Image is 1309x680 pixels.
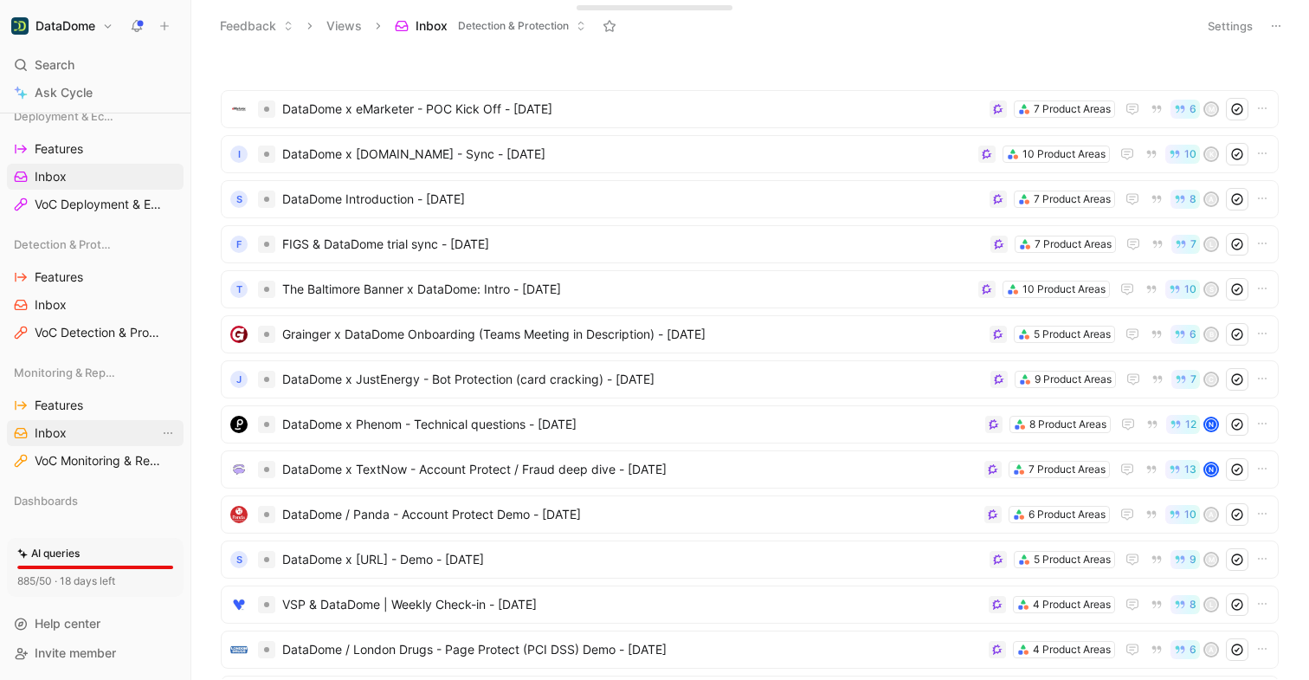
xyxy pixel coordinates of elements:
button: 13 [1165,460,1200,479]
a: FFIGS & DataDome trial sync - [DATE]7 Product Areas7L [221,225,1279,263]
a: Inbox [7,292,184,318]
button: 8 [1170,595,1200,614]
a: logoDataDome / London Drugs - Page Protect (PCI DSS) Demo - [DATE]4 Product Areas6A [221,631,1279,669]
div: 5 Product Areas [1034,551,1111,568]
div: Monitoring & Reporting [7,359,184,385]
div: M [1205,103,1217,115]
span: DataDome x [DOMAIN_NAME] - Sync - [DATE] [282,144,971,165]
button: 6 [1170,640,1200,659]
div: Dashboards [7,488,184,519]
button: View actions [159,424,177,442]
a: Ask Cycle [7,80,184,106]
div: 7 Product Areas [1028,461,1106,478]
button: 9 [1170,550,1200,569]
span: 10 [1184,284,1196,295]
img: logo [230,641,248,658]
button: Views [319,13,370,39]
span: 7 [1190,374,1196,385]
div: Monitoring & ReportingFeaturesInboxView actionsVoC Monitoring & Reporting [7,359,184,474]
span: Inbox [35,168,67,185]
button: 10 [1165,145,1200,164]
span: Monitoring & Reporting [14,364,117,381]
div: S [230,551,248,568]
span: Dashboards [14,492,78,509]
a: SDataDome Introduction - [DATE]7 Product Areas8A [221,180,1279,218]
div: AI queries [17,545,80,562]
a: VoC Monitoring & Reporting [7,448,184,474]
span: Ask Cycle [35,82,93,103]
div: L [1205,238,1217,250]
span: DataDome / Panda - Account Protect Demo - [DATE] [282,504,977,525]
a: VoC Deployment & Ecosystem [7,191,184,217]
a: logoVSP & DataDome | Weekly Check-in - [DATE]4 Product Areas8L [221,586,1279,624]
span: 12 [1185,419,1196,430]
span: 9 [1190,554,1196,565]
span: Detection & Protection [14,236,117,253]
span: 13 [1184,464,1196,475]
span: 8 [1190,599,1196,610]
span: DataDome x Phenom - Technical questions - [DATE] [282,414,978,435]
span: 10 [1184,149,1196,159]
span: VoC Deployment & Ecosystem [35,196,164,213]
img: logo [230,416,248,433]
div: A [1205,508,1217,521]
span: VoC Monitoring & Reporting [35,452,163,470]
img: logo [230,100,248,118]
div: M [1205,554,1217,566]
button: InboxDetection & Protection [387,13,594,39]
a: Features [7,392,184,418]
span: FIGS & DataDome trial sync - [DATE] [282,234,983,255]
span: DataDome / London Drugs - Page Protect (PCI DSS) Demo - [DATE] [282,639,982,660]
a: logoDataDome x TextNow - Account Protect / Fraud deep dive - [DATE]7 Product Areas13N [221,450,1279,489]
a: InboxView actions [7,420,184,446]
div: Detection & ProtectionFeaturesInboxVoC Detection & Protection [7,231,184,346]
span: 10 [1184,509,1196,520]
span: DataDome x JustEnergy - Bot Protection (card cracking) - [DATE] [282,369,983,390]
a: TThe Baltimore Banner x DataDome: Intro - [DATE]10 Product Areas10S [221,270,1279,308]
span: 8 [1190,194,1196,204]
span: Search [35,55,74,75]
button: Feedback [212,13,301,39]
span: Deployment & Ecosystem [14,107,119,125]
a: logoDataDome / Panda - Account Protect Demo - [DATE]6 Product Areas10A [221,495,1279,534]
span: Inbox [35,424,67,442]
span: 7 [1190,239,1196,249]
div: Detection & Protection [7,231,184,257]
div: 4 Product Areas [1033,596,1111,613]
span: Help center [35,616,100,631]
span: DataDome Introduction - [DATE] [282,189,983,210]
a: VoC Detection & Protection [7,320,184,346]
img: logo [230,506,248,523]
div: Deployment & EcosystemFeaturesInboxVoC Deployment & Ecosystem [7,103,184,217]
span: Grainger x DataDome Onboarding (Teams Meeting in Description) - [DATE] [282,324,983,345]
div: N [1205,463,1217,476]
a: logoDataDome x Phenom - Technical questions - [DATE]8 Product Areas12N [221,405,1279,444]
span: The Baltimore Banner x DataDome: Intro - [DATE] [282,279,971,300]
div: 7 Product Areas [1034,100,1111,118]
div: Search [7,52,184,78]
span: 6 [1190,644,1196,655]
a: logoDataDome x eMarketer - POC Kick Off - [DATE]7 Product Areas6M [221,90,1279,128]
div: 885/50 · 18 days left [17,573,115,590]
div: 9 Product Areas [1035,371,1112,388]
h1: DataDome [35,18,95,34]
img: logo [230,596,248,613]
div: Dashboards [7,488,184,514]
div: N [1205,418,1217,431]
button: 12 [1166,415,1200,434]
span: Inbox [35,296,67,314]
span: 6 [1190,329,1196,340]
div: I [230,146,248,163]
div: 7 Product Areas [1034,191,1111,208]
a: logoGrainger x DataDome Onboarding (Teams Meeting in Description) - [DATE]5 Product Areas6B [221,315,1279,353]
button: 7 [1171,235,1200,254]
div: Help center [7,611,184,637]
button: 10 [1165,280,1200,299]
span: VSP & DataDome | Weekly Check-in - [DATE] [282,594,982,615]
div: Invite member [7,640,184,666]
div: 7 Product Areas [1035,236,1112,253]
div: F [230,236,248,253]
div: S [230,191,248,208]
button: DataDomeDataDome [7,14,118,38]
span: 6 [1190,104,1196,114]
